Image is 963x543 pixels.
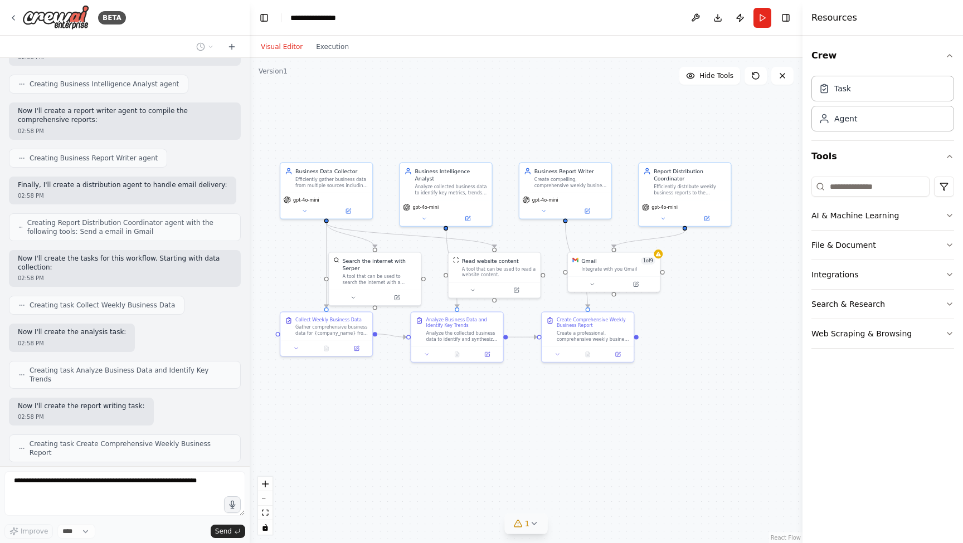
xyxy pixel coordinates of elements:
[224,496,241,513] button: Click to speak your automation idea
[342,273,416,285] div: A tool that can be used to search the internet with a search_query. Supports different search typ...
[641,257,655,264] span: Number of enabled actions
[376,293,418,302] button: Open in side panel
[98,11,126,25] div: BETA
[18,181,227,190] p: Finally, I'll create a distribution agent to handle email delivery:
[280,311,373,356] div: Collect Weekly Business DataGather comprehensive business data for {company_name} from multiple s...
[22,5,89,30] img: Logo
[415,168,487,183] div: Business Intelligence Analyst
[310,344,342,353] button: No output available
[333,257,339,263] img: SerperDevTool
[581,266,655,272] div: Integrate with you Gmail
[295,317,362,323] div: Collect Weekly Business Data
[4,524,53,539] button: Improve
[557,330,629,342] div: Create a professional, comprehensive weekly business report for {company_name} stakeholders that ...
[811,71,954,140] div: Crew
[323,223,498,248] g: Edge from 6f0a9c0d-d8b1-4140-b4e3-1582612e3f42 to 1319937e-a39f-4172-adb4-ddeff8fd013c
[811,40,954,71] button: Crew
[18,107,232,124] p: Now I'll create a report writer agent to compile the comprehensive reports:
[426,330,499,342] div: Analyze the collected business data to identify and synthesize: - Key performance metrics and tre...
[441,350,473,359] button: No output available
[534,177,607,188] div: Create compelling, comprehensive weekly business reports that effectively communicate key finding...
[811,11,857,25] h4: Resources
[557,317,629,329] div: Create Comprehensive Weekly Business Report
[462,266,536,278] div: A tool that can be used to read a website content.
[258,520,273,535] button: toggle interactivity
[654,184,726,195] div: Efficiently distribute weekly business reports to the appropriate stakeholders via email, ensurin...
[834,113,857,124] div: Agent
[834,83,851,94] div: Task
[309,40,356,53] button: Execution
[415,184,487,195] div: Analyze collected business data to identify key metrics, trends, and actionable insights for {com...
[258,491,273,506] button: zoom out
[18,192,227,200] div: 02:58 PM
[771,535,801,541] a: React Flow attribution
[293,197,319,203] span: gpt-4o-mini
[638,162,732,227] div: Report Distribution CoordinatorEfficiently distribute weekly business reports to the appropriate ...
[519,162,612,219] div: Business Report WriterCreate compelling, comprehensive weekly business reports that effectively c...
[651,204,678,211] span: gpt-4o-mini
[572,350,604,359] button: No output available
[295,168,368,175] div: Business Data Collector
[323,223,330,307] g: Edge from 6f0a9c0d-d8b1-4140-b4e3-1582612e3f42 to de2238aa-f336-470d-8e13-4c09302b3363
[295,177,368,188] div: Efficiently gather business data from multiple sources including web scraping, news sources, and ...
[495,286,537,295] button: Open in side panel
[572,257,578,263] img: Gmail
[323,223,379,248] g: Edge from 6f0a9c0d-d8b1-4140-b4e3-1582612e3f42 to a84497ae-495e-4aa4-aa3e-b5c9eb875949
[778,10,794,26] button: Hide right sidebar
[581,257,596,264] div: Gmail
[223,40,241,53] button: Start a new chat
[342,257,416,272] div: Search the internet with Serper
[446,214,489,223] button: Open in side panel
[21,527,48,536] span: Improve
[610,231,689,248] g: Edge from 38d88074-bc5f-46d6-a746-654ff2b0ad25 to 1ef3c106-5aef-4929-b594-046008aab190
[18,339,126,348] div: 02:58 PM
[30,366,231,384] span: Creating task Analyze Business Data and Identify Key Trends
[27,218,231,236] span: Creating Report Distribution Coordinator agent with the following tools: Send a email in Gmail
[811,141,954,172] button: Tools
[541,311,635,363] div: Create Comprehensive Weekly Business ReportCreate a professional, comprehensive weekly business r...
[254,40,309,53] button: Visual Editor
[811,172,954,358] div: Tools
[18,413,145,421] div: 02:58 PM
[344,344,369,353] button: Open in side panel
[258,477,273,535] div: React Flow controls
[377,330,406,341] g: Edge from de2238aa-f336-470d-8e13-4c09302b3363 to 63ad3ad9-0f0c-42b8-8812-a322248079c6
[215,527,232,536] span: Send
[18,328,126,337] p: Now I'll create the analysis task:
[410,311,504,363] div: Analyze Business Data and Identify Key TrendsAnalyze the collected business data to identify and ...
[505,513,548,534] button: 1
[258,506,273,520] button: fit view
[412,204,439,211] span: gpt-4o-mini
[18,402,145,411] p: Now I'll create the report writing task:
[605,350,631,359] button: Open in side panel
[474,350,500,359] button: Open in side panel
[566,207,609,216] button: Open in side panel
[290,12,348,23] nav: breadcrumb
[18,274,232,282] div: 02:58 PM
[448,252,541,299] div: ScrapeWebsiteToolRead website contentA tool that can be used to read a website content.
[258,477,273,491] button: zoom in
[534,168,607,175] div: Business Report Writer
[192,40,218,53] button: Switch to previous chat
[30,301,175,310] span: Creating task Collect Weekly Business Data
[679,67,740,85] button: Hide Tools
[259,67,288,76] div: Version 1
[211,525,245,538] button: Send
[328,252,422,306] div: SerperDevToolSearch the internet with SerperA tool that can be used to search the internet with a...
[811,201,954,230] button: AI & Machine Learning
[685,214,728,223] button: Open in side panel
[30,80,179,89] span: Creating Business Intelligence Analyst agent
[508,333,537,340] g: Edge from 63ad3ad9-0f0c-42b8-8812-a322248079c6 to 6731900b-7a3d-4e4f-9029-b8815aaed181
[525,518,530,529] span: 1
[30,439,231,457] span: Creating task Create Comprehensive Weekly Business Report
[615,280,657,288] button: Open in side panel
[256,10,272,26] button: Hide left sidebar
[280,162,373,219] div: Business Data CollectorEfficiently gather business data from multiple sources including web scrap...
[811,231,954,260] button: File & Document
[699,71,733,80] span: Hide Tools
[399,162,493,227] div: Business Intelligence AnalystAnalyze collected business data to identify key metrics, trends, and...
[654,168,726,183] div: Report Distribution Coordinator
[567,252,661,292] div: GmailGmail1of9Integrate with you Gmail
[532,197,558,203] span: gpt-4o-mini
[453,257,459,263] img: ScrapeWebsiteTool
